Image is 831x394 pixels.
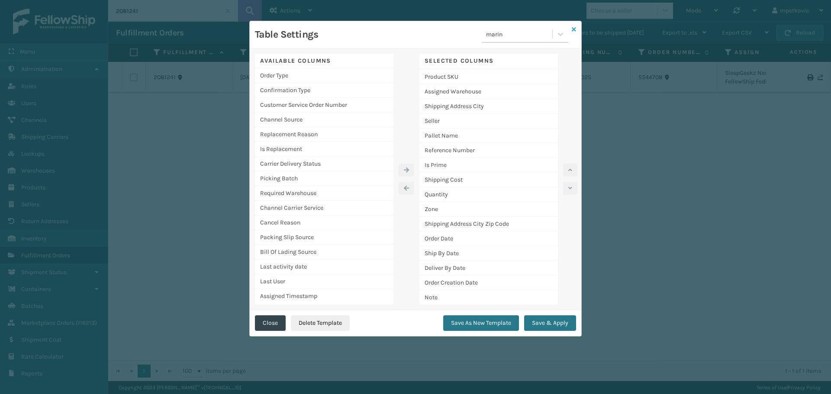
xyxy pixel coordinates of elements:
[419,290,558,304] div: Note
[255,112,393,127] div: Channel Source
[486,30,553,39] div: marin
[255,68,393,83] div: Order Type
[419,128,558,143] div: Pallet Name
[419,246,558,261] div: Ship By Date
[419,99,558,114] div: Shipping Address City
[419,202,558,217] div: Zone
[255,245,393,259] div: Bill Of Lading Source
[419,173,558,187] div: Shipping Cost
[255,186,393,201] div: Required Warehouse
[255,259,393,274] div: Last activity date
[255,157,393,171] div: Carrier Delivery Status
[419,187,558,202] div: Quantity
[419,158,558,173] div: Is Prime
[255,28,318,41] h3: Table Settings
[443,315,519,331] button: Save As New Template
[419,114,558,128] div: Seller
[255,201,393,215] div: Channel Carrier Service
[255,230,393,245] div: Packing Slip Source
[419,143,558,158] div: Reference Number
[419,231,558,246] div: Order Date
[419,54,558,68] div: Selected Columns
[255,315,286,331] button: Close
[255,142,393,157] div: Is Replacement
[255,83,393,98] div: Confirmation Type
[255,289,393,303] div: Assigned Timestamp
[255,127,393,142] div: Replacement Reason
[255,274,393,289] div: Last User
[255,98,393,112] div: Customer Service Order Number
[255,215,393,230] div: Cancel Reason
[255,171,393,186] div: Picking Batch
[255,54,393,68] div: Available Columns
[419,84,558,99] div: Assigned Warehouse
[419,275,558,290] div: Order Creation Date
[419,217,558,231] div: Shipping Address City Zip Code
[524,315,576,331] button: Save & Apply
[419,70,558,84] div: Product SKU
[291,315,350,331] button: Delete Template
[419,261,558,275] div: Deliver By Date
